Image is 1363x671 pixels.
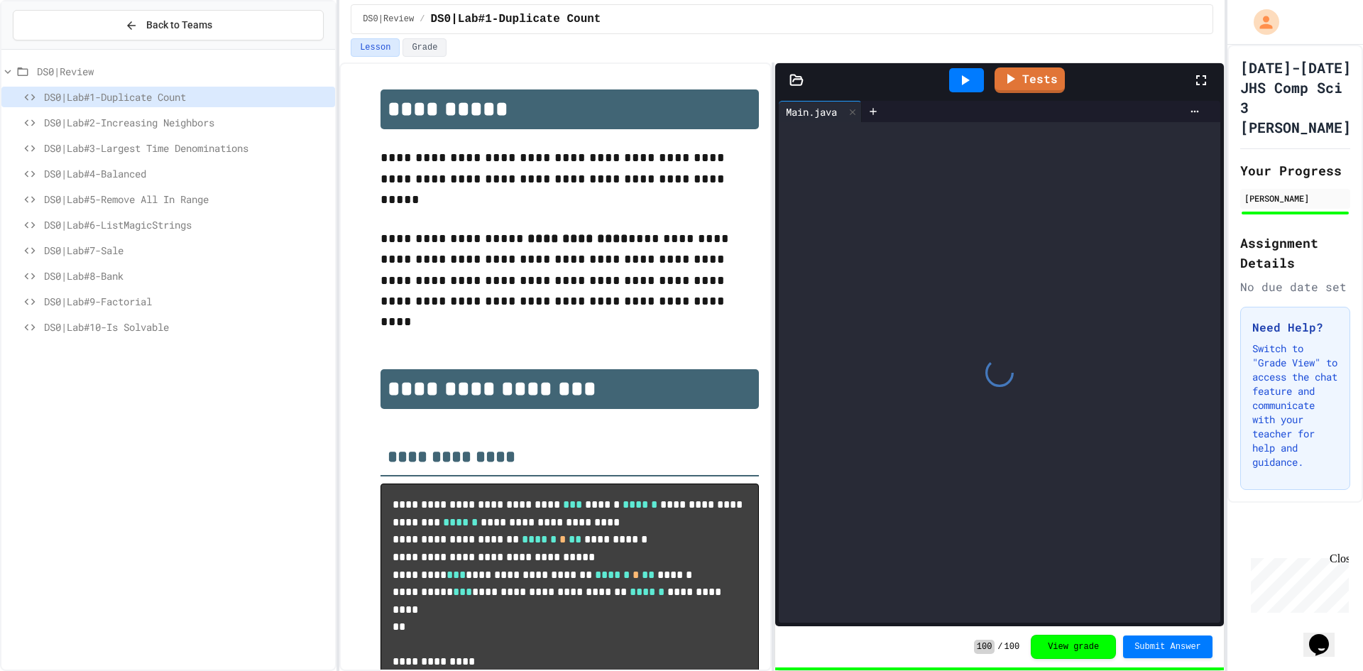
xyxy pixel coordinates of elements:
button: View grade [1031,635,1116,659]
span: DS0|Lab#2-Increasing Neighbors [44,115,329,130]
span: DS0|Lab#6-ListMagicStrings [44,217,329,232]
h1: [DATE]-[DATE] JHS Comp Sci 3 [PERSON_NAME] [1240,58,1351,137]
span: DS0|Lab#3-Largest Time Denominations [44,141,329,156]
span: DS0|Lab#9-Factorial [44,294,329,309]
div: My Account [1239,6,1283,38]
h2: Your Progress [1240,160,1350,180]
span: 100 [1005,641,1020,653]
span: DS0|Lab#5-Remove All In Range [44,192,329,207]
span: Back to Teams [146,18,212,33]
div: [PERSON_NAME] [1244,192,1346,204]
span: DS0|Lab#1-Duplicate Count [44,89,329,104]
span: / [997,641,1002,653]
span: DS0|Review [37,64,329,79]
span: Submit Answer [1134,641,1201,653]
iframe: chat widget [1245,552,1349,613]
p: Switch to "Grade View" to access the chat feature and communicate with your teacher for help and ... [1252,342,1338,469]
span: DS0|Lab#1-Duplicate Count [430,11,601,28]
h3: Need Help? [1252,319,1338,336]
button: Submit Answer [1123,635,1213,658]
iframe: chat widget [1303,614,1349,657]
a: Tests [995,67,1065,93]
span: DS0|Lab#4-Balanced [44,166,329,181]
button: Lesson [351,38,400,57]
div: No due date set [1240,278,1350,295]
div: Main.java [779,104,844,119]
span: DS0|Review [363,13,414,25]
span: DS0|Lab#10-Is Solvable [44,320,329,334]
span: / [420,13,425,25]
span: 100 [974,640,995,654]
button: Grade [403,38,447,57]
div: Main.java [779,101,862,122]
h2: Assignment Details [1240,233,1350,273]
span: DS0|Lab#8-Bank [44,268,329,283]
span: DS0|Lab#7-Sale [44,243,329,258]
div: Chat with us now!Close [6,6,98,90]
button: Back to Teams [13,10,324,40]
